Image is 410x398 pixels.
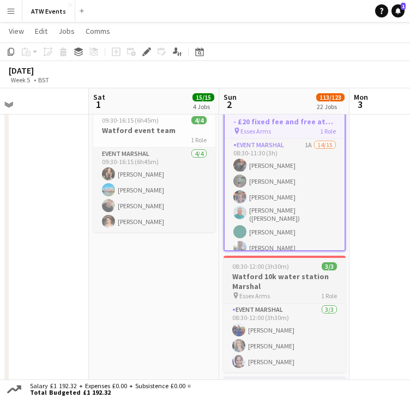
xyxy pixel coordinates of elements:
[224,304,346,372] app-card-role: Event Marshal3/308:30-12:00 (3h30m)[PERSON_NAME][PERSON_NAME][PERSON_NAME]
[23,383,193,396] div: Salary £1 192.32 + Expenses £0.00 + Subsistence £0.00 =
[224,92,237,102] span: Sun
[58,26,75,36] span: Jobs
[401,3,406,10] span: 1
[93,125,215,135] h3: Watford event team
[352,98,368,111] span: 3
[192,93,214,101] span: 15/15
[193,102,214,111] div: 4 Jobs
[102,116,159,124] span: 09:30-16:15 (6h45m)
[9,65,74,76] div: [DATE]
[30,389,191,396] span: Total Budgeted £1 192.32
[86,26,110,36] span: Comms
[232,262,289,270] span: 08:30-12:00 (3h30m)
[316,93,345,101] span: 113/123
[54,24,79,38] a: Jobs
[239,292,270,300] span: Essex Arms
[93,92,105,102] span: Sat
[22,1,75,22] button: ATW Events
[191,116,207,124] span: 4/4
[225,107,345,126] h3: Watford 10k Course Marshal - £20 fixed fee and free atw race
[35,26,47,36] span: Edit
[224,272,346,291] h3: Watford 10k water station Marshal
[222,98,237,111] span: 2
[191,136,207,144] span: 1 Role
[354,92,368,102] span: Mon
[7,76,34,84] span: Week 5
[93,148,215,232] app-card-role: Event Marshal4/409:30-16:15 (6h45m)[PERSON_NAME][PERSON_NAME][PERSON_NAME][PERSON_NAME]
[9,26,24,36] span: View
[31,24,52,38] a: Edit
[224,90,346,251] app-job-card: 08:30-11:30 (3h)14/15Watford 10k Course Marshal - £20 fixed fee and free atw race Essex Arms1 Rol...
[92,98,105,111] span: 1
[320,127,336,135] span: 1 Role
[81,24,114,38] a: Comms
[224,256,346,372] app-job-card: 08:30-12:00 (3h30m)3/3Watford 10k water station Marshal Essex Arms1 RoleEvent Marshal3/308:30-12:...
[322,262,337,270] span: 3/3
[391,4,405,17] a: 1
[4,24,28,38] a: View
[321,292,337,300] span: 1 Role
[240,127,271,135] span: Essex Arms
[317,102,344,111] div: 22 Jobs
[38,76,49,84] div: BST
[93,110,215,232] app-job-card: 09:30-16:15 (6h45m)4/4Watford event team1 RoleEvent Marshal4/409:30-16:15 (6h45m)[PERSON_NAME][PE...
